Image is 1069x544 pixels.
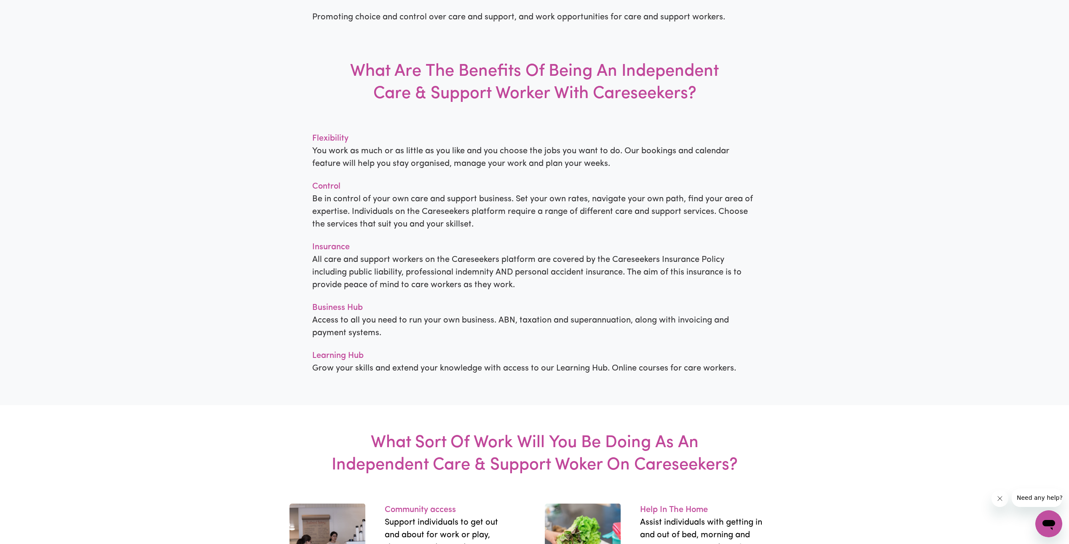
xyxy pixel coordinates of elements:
[312,301,757,314] p: Business Hub
[5,6,51,13] span: Need any help?
[312,145,757,170] p: You work as much or as little as you like and you choose the jobs you want to do. Our bookings an...
[640,504,764,516] p: Help In The Home
[1035,510,1062,537] iframe: Button to launch messaging window
[385,504,509,516] p: Community access
[312,180,757,193] p: Control
[312,132,757,145] p: Flexibility
[312,11,757,24] p: Promoting choice and control over care and support, and work opportunities for care and support w...
[312,241,757,253] p: Insurance
[991,490,1008,507] iframe: Close message
[312,362,757,375] p: Grow your skills and extend your knowledge with access to our Learning Hub. Online courses for ca...
[326,405,743,504] h3: What Sort Of Work Will You Be Doing As An Independent Care & Support Woker On Careseekers?
[312,253,757,291] p: All care and support workers on the Careseekers platform are covered by the Careseekers Insurance...
[312,349,757,362] p: Learning Hub
[312,193,757,231] p: Be in control of your own care and support business. Set your own rates, navigate your own path, ...
[340,34,729,132] h3: What Are The Benefits Of Being An Independent Care & Support Worker With Careseekers?
[312,314,757,339] p: Access to all you need to run your own business. ABN, taxation and superannuation, along with inv...
[1012,488,1062,507] iframe: Message from company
